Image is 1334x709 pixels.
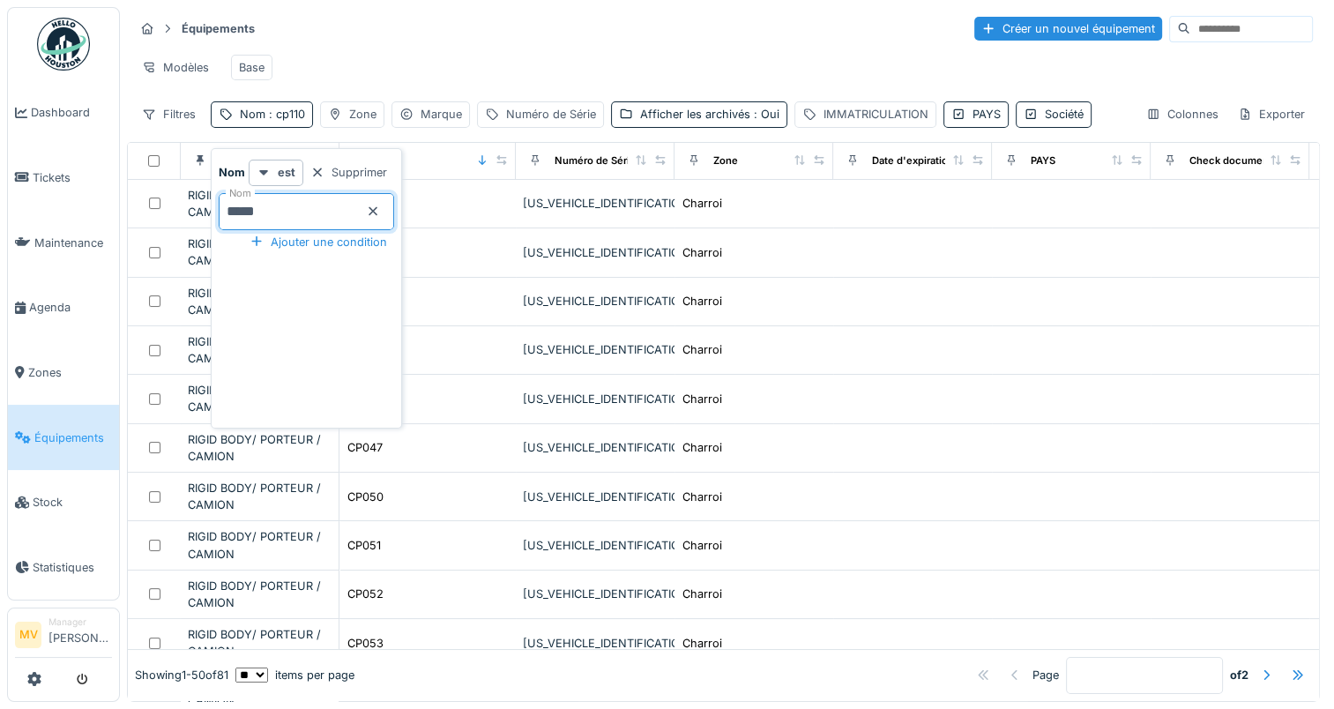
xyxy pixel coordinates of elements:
[421,106,462,123] div: Marque
[682,537,722,554] div: Charroi
[240,106,305,123] div: Nom
[682,341,722,358] div: Charroi
[175,20,262,37] strong: Équipements
[48,616,112,653] li: [PERSON_NAME]
[1031,153,1055,168] div: PAYS
[974,17,1162,41] div: Créer un nouvel équipement
[28,364,112,381] span: Zones
[523,439,667,456] div: [US_VEHICLE_IDENTIFICATION_NUMBER]
[1230,667,1248,683] strong: of 2
[973,106,1001,123] div: PAYS
[134,55,217,80] div: Modèles
[349,106,376,123] div: Zone
[523,586,667,602] div: [US_VEHICLE_IDENTIFICATION_NUMBER]
[523,244,667,261] div: [US_VEHICLE_IDENTIFICATION_NUMBER]
[239,59,265,76] div: Base
[1032,667,1059,683] div: Page
[1138,101,1226,127] div: Colonnes
[523,341,667,358] div: [US_VEHICLE_IDENTIFICATION_NUMBER]
[134,101,204,127] div: Filtres
[188,235,332,269] div: RIGID BODY/ PORTEUR / CAMION
[682,293,722,310] div: Charroi
[242,230,394,254] div: Ajouter une condition
[188,626,332,660] div: RIGID BODY/ PORTEUR / CAMION
[303,160,394,184] div: Supprimer
[48,616,112,629] div: Manager
[31,104,112,121] span: Dashboard
[523,293,667,310] div: [US_VEHICLE_IDENTIFICATION_NUMBER]
[34,235,112,251] span: Maintenance
[188,431,332,465] div: RIGID BODY/ PORTEUR / CAMION
[1045,106,1084,123] div: Société
[1230,101,1313,127] div: Exporter
[523,635,667,652] div: [US_VEHICLE_IDENTIFICATION_NUMBER]
[15,622,41,648] li: MV
[682,244,722,261] div: Charroi
[682,439,722,456] div: Charroi
[219,164,245,181] strong: Nom
[347,439,383,456] div: CP047
[33,494,112,511] span: Stock
[33,169,112,186] span: Tickets
[682,489,722,505] div: Charroi
[640,106,779,123] div: Afficher les archivés
[188,187,332,220] div: RIGID BODY/ PORTEUR / CAMION
[235,667,354,683] div: items per page
[523,489,667,505] div: [US_VEHICLE_IDENTIFICATION_NUMBER]
[29,299,112,316] span: Agenda
[682,635,722,652] div: Charroi
[555,153,636,168] div: Numéro de Série
[682,195,722,212] div: Charroi
[872,153,954,168] div: Date d'expiration
[347,537,381,554] div: CP051
[188,382,332,415] div: RIGID BODY/ PORTEUR / CAMION
[33,559,112,576] span: Statistiques
[188,578,332,611] div: RIGID BODY/ PORTEUR / CAMION
[713,153,738,168] div: Zone
[188,285,332,318] div: RIGID BODY/ PORTEUR / CAMION
[34,429,112,446] span: Équipements
[682,586,722,602] div: Charroi
[750,108,779,121] span: : Oui
[347,489,384,505] div: CP050
[188,528,332,562] div: RIGID BODY/ PORTEUR / CAMION
[188,333,332,367] div: RIGID BODY/ PORTEUR / CAMION
[278,164,295,181] strong: est
[506,106,596,123] div: Numéro de Série
[135,667,228,683] div: Showing 1 - 50 of 81
[226,186,255,201] label: Nom
[188,480,332,513] div: RIGID BODY/ PORTEUR / CAMION
[347,635,384,652] div: CP053
[265,108,305,121] span: : cp110
[1189,153,1296,168] div: Check document date
[37,18,90,71] img: Badge_color-CXgf-gQk.svg
[523,537,667,554] div: [US_VEHICLE_IDENTIFICATION_NUMBER]
[824,106,928,123] div: IMMATRICULATION
[523,195,667,212] div: [US_VEHICLE_IDENTIFICATION_NUMBER]
[682,391,722,407] div: Charroi
[523,391,667,407] div: [US_VEHICLE_IDENTIFICATION_NUMBER]
[347,586,384,602] div: CP052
